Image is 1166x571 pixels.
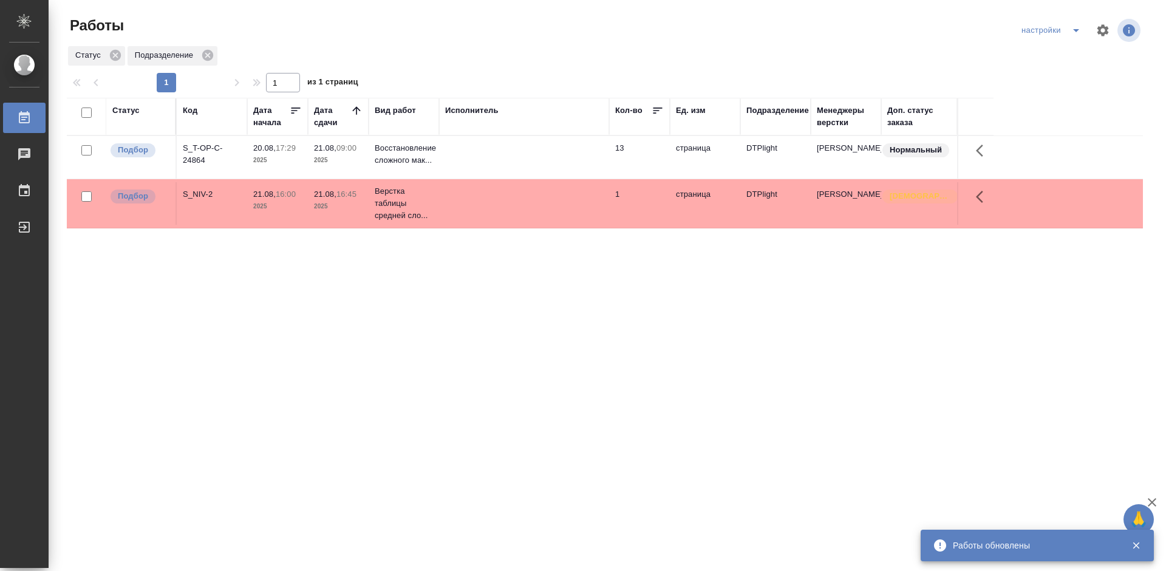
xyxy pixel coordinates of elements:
button: 🙏 [1123,504,1154,535]
button: Закрыть [1123,540,1148,551]
div: S_NIV-2 [183,188,241,200]
div: Статус [112,104,140,117]
p: 21.08, [314,143,336,152]
p: Статус [75,49,105,61]
span: из 1 страниц [307,75,358,92]
td: страница [670,182,740,225]
td: 1 [609,182,670,225]
p: 16:45 [336,190,356,199]
p: Подбор [118,190,148,202]
div: Кол-во [615,104,643,117]
div: Менеджеры верстки [817,104,875,129]
p: 2025 [314,200,363,213]
td: DTPlight [740,182,811,225]
div: split button [1018,21,1088,40]
p: 16:00 [276,190,296,199]
div: Ед. изм [676,104,706,117]
div: Дата сдачи [314,104,350,129]
p: 09:00 [336,143,356,152]
p: [DEMOGRAPHIC_DATA] [890,190,950,202]
p: 2025 [314,154,363,166]
div: Код [183,104,197,117]
div: Исполнитель [445,104,499,117]
span: 🙏 [1128,507,1149,532]
p: Восстановление сложного мак... [375,142,433,166]
td: 13 [609,136,670,179]
button: Здесь прячутся важные кнопки [969,182,998,211]
div: Можно подбирать исполнителей [109,142,169,159]
div: Подразделение [128,46,217,66]
div: Работы обновлены [953,539,1113,552]
p: 2025 [253,200,302,213]
p: 20.08, [253,143,276,152]
button: Здесь прячутся важные кнопки [969,136,998,165]
div: Вид работ [375,104,416,117]
p: Подразделение [135,49,197,61]
p: 21.08, [314,190,336,199]
div: Статус [68,46,125,66]
div: Доп. статус заказа [887,104,951,129]
span: Настроить таблицу [1088,16,1117,45]
p: [PERSON_NAME] [817,142,875,154]
div: S_T-OP-C-24864 [183,142,241,166]
span: Работы [67,16,124,35]
div: Можно подбирать исполнителей [109,188,169,205]
p: Подбор [118,144,148,156]
div: Дата начала [253,104,290,129]
p: 17:29 [276,143,296,152]
p: 2025 [253,154,302,166]
td: страница [670,136,740,179]
div: Подразделение [746,104,809,117]
td: DTPlight [740,136,811,179]
p: Нормальный [890,144,942,156]
p: 21.08, [253,190,276,199]
span: Посмотреть информацию [1117,19,1143,42]
p: [PERSON_NAME] [817,188,875,200]
p: Верстка таблицы средней сло... [375,185,433,222]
